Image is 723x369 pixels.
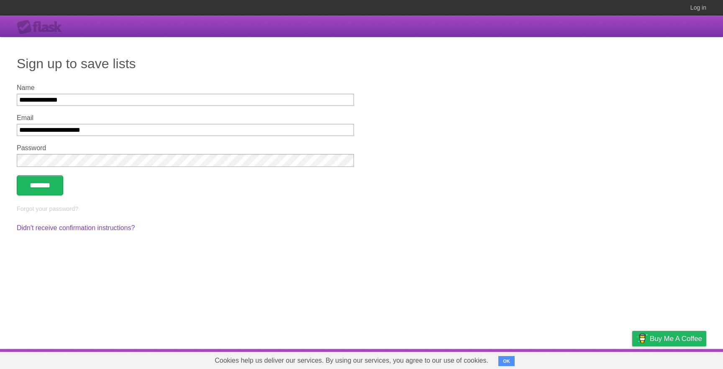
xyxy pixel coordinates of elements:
a: Privacy [621,351,643,367]
a: Forgot your password? [17,205,78,212]
label: Name [17,84,354,92]
a: Suggest a feature [654,351,706,367]
a: Developers [549,351,582,367]
label: Password [17,144,354,152]
h1: Sign up to save lists [17,54,706,74]
a: Buy me a coffee [632,331,706,346]
a: Terms [593,351,611,367]
label: Email [17,114,354,122]
button: OK [498,356,515,366]
img: Buy me a coffee [636,331,648,346]
a: About [521,351,538,367]
a: Didn't receive confirmation instructions? [17,224,135,231]
span: Buy me a coffee [650,331,702,346]
div: Flask [17,20,67,35]
span: Cookies help us deliver our services. By using our services, you agree to our use of cookies. [206,352,497,369]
